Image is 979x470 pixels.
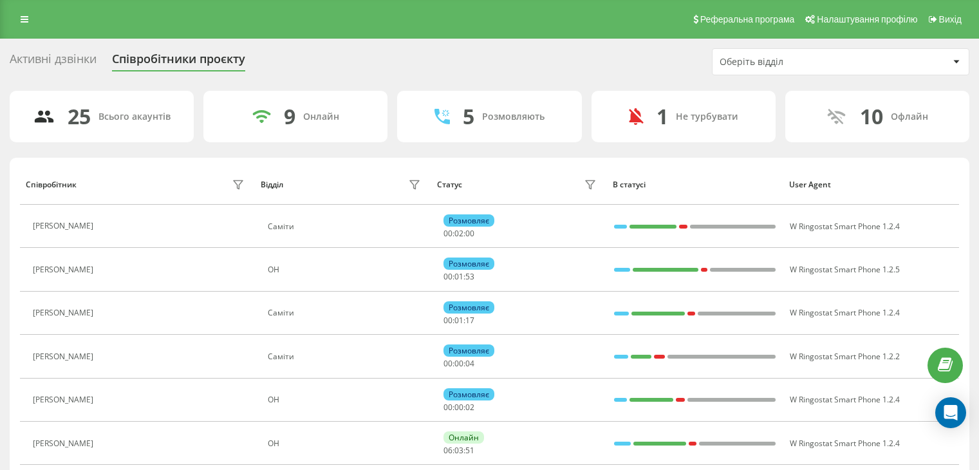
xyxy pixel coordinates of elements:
div: Онлайн [303,111,339,122]
div: Open Intercom Messenger [935,397,966,428]
div: 9 [284,104,295,129]
div: Всього акаунтів [98,111,171,122]
span: Вихід [939,14,962,24]
span: 03 [454,445,463,456]
div: В статусі [613,180,777,189]
div: 5 [463,104,474,129]
div: [PERSON_NAME] [33,352,97,361]
div: Саміти [268,308,424,317]
div: Розмовляє [443,258,494,270]
div: ОН [268,265,424,274]
span: W Ringostat Smart Phone 1.2.5 [790,264,900,275]
div: Співробітники проєкту [112,52,245,72]
div: ОН [268,439,424,448]
div: Активні дзвінки [10,52,97,72]
div: [PERSON_NAME] [33,221,97,230]
span: 01 [454,271,463,282]
div: User Agent [789,180,953,189]
div: : : [443,229,474,238]
span: 00 [443,358,452,369]
span: 01 [454,315,463,326]
div: Статус [437,180,462,189]
span: 04 [465,358,474,369]
span: 00 [465,228,474,239]
div: 1 [657,104,668,129]
div: : : [443,403,474,412]
div: : : [443,446,474,455]
div: [PERSON_NAME] [33,308,97,317]
div: Розмовляє [443,344,494,357]
div: Саміти [268,222,424,231]
div: Співробітник [26,180,77,189]
div: Розмовляють [482,111,545,122]
span: Реферальна програма [700,14,795,24]
span: 51 [465,445,474,456]
div: Саміти [268,352,424,361]
span: 00 [443,402,452,413]
div: Онлайн [443,431,484,444]
span: 17 [465,315,474,326]
div: [PERSON_NAME] [33,265,97,274]
div: Не турбувати [676,111,738,122]
span: W Ringostat Smart Phone 1.2.2 [790,351,900,362]
div: Розмовляє [443,301,494,314]
span: 00 [443,228,452,239]
div: 10 [860,104,883,129]
span: 00 [454,358,463,369]
span: 02 [465,402,474,413]
span: 02 [454,228,463,239]
div: [PERSON_NAME] [33,395,97,404]
div: ОН [268,395,424,404]
span: W Ringostat Smart Phone 1.2.4 [790,394,900,405]
span: W Ringostat Smart Phone 1.2.4 [790,221,900,232]
div: : : [443,272,474,281]
span: 06 [443,445,452,456]
div: Розмовляє [443,388,494,400]
span: W Ringostat Smart Phone 1.2.4 [790,307,900,318]
div: : : [443,316,474,325]
div: Розмовляє [443,214,494,227]
span: 00 [443,315,452,326]
div: [PERSON_NAME] [33,439,97,448]
span: 53 [465,271,474,282]
span: 00 [454,402,463,413]
div: : : [443,359,474,368]
div: Оберіть відділ [720,57,873,68]
div: 25 [68,104,91,129]
span: 00 [443,271,452,282]
div: Відділ [261,180,283,189]
span: W Ringostat Smart Phone 1.2.4 [790,438,900,449]
div: Офлайн [891,111,928,122]
span: Налаштування профілю [817,14,917,24]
